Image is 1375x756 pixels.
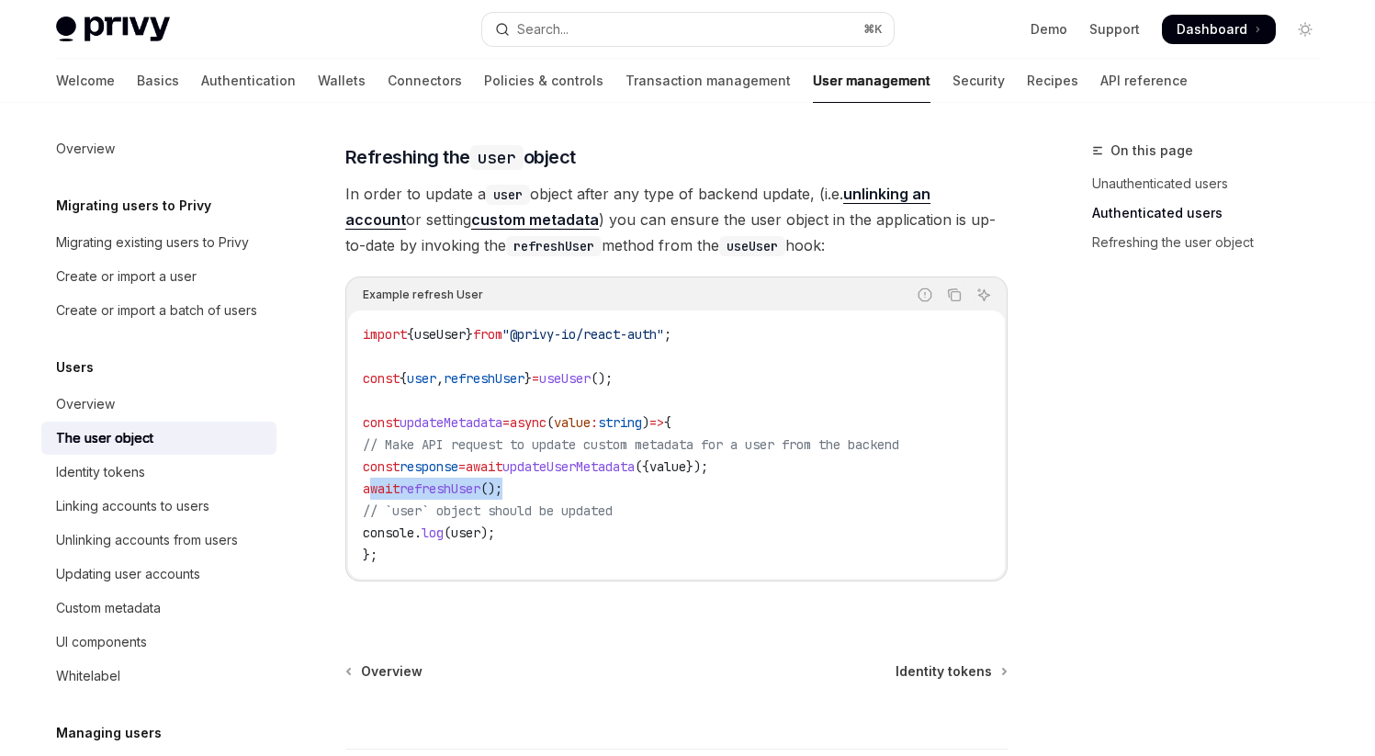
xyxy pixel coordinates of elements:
[896,662,1006,681] a: Identity tokens
[626,59,791,103] a: Transaction management
[56,17,170,42] img: light logo
[41,422,276,455] a: The user object
[972,283,996,307] button: Ask AI
[318,59,366,103] a: Wallets
[664,326,671,343] span: ;
[444,525,451,541] span: (
[363,525,414,541] span: console
[1162,15,1276,44] a: Dashboard
[686,458,708,475] span: });
[444,370,524,387] span: refreshUser
[41,626,276,659] a: UI components
[41,592,276,625] a: Custom metadata
[506,236,602,256] code: refreshUser
[524,370,532,387] span: }
[1092,198,1335,228] a: Authenticated users
[664,414,671,431] span: {
[1110,140,1193,162] span: On this page
[56,231,249,254] div: Migrating existing users to Privy
[539,370,591,387] span: useUser
[517,18,569,40] div: Search...
[952,59,1005,103] a: Security
[719,236,785,256] code: useUser
[913,283,937,307] button: Report incorrect code
[480,525,495,541] span: );
[56,495,209,517] div: Linking accounts to users
[41,660,276,693] a: Whitelabel
[363,414,400,431] span: const
[56,356,94,378] h5: Users
[56,138,115,160] div: Overview
[532,370,539,387] span: =
[480,480,502,497] span: ();
[458,458,466,475] span: =
[56,427,153,449] div: The user object
[41,524,276,557] a: Unlinking accounts from users
[41,132,276,165] a: Overview
[41,294,276,327] a: Create or import a batch of users
[1290,15,1320,44] button: Toggle dark mode
[56,59,115,103] a: Welcome
[56,597,161,619] div: Custom metadata
[407,370,436,387] span: user
[41,558,276,591] a: Updating user accounts
[388,59,462,103] a: Connectors
[482,13,894,46] button: Open search
[56,299,257,322] div: Create or import a batch of users
[41,388,276,421] a: Overview
[400,480,480,497] span: refreshUser
[345,144,576,170] span: Refreshing the object
[466,458,502,475] span: await
[1177,20,1247,39] span: Dashboard
[486,185,530,205] code: user
[470,145,524,170] code: user
[56,563,200,585] div: Updating user accounts
[451,525,480,541] span: user
[361,662,423,681] span: Overview
[41,456,276,489] a: Identity tokens
[484,59,603,103] a: Policies & controls
[414,525,422,541] span: .
[1031,20,1067,39] a: Demo
[1089,20,1140,39] a: Support
[649,458,686,475] span: value
[635,458,649,475] span: ({
[502,414,510,431] span: =
[56,529,238,551] div: Unlinking accounts from users
[201,59,296,103] a: Authentication
[137,59,179,103] a: Basics
[422,525,444,541] span: log
[598,414,642,431] span: string
[400,370,407,387] span: {
[363,436,899,453] span: // Make API request to update custom metadata for a user from the backend
[1027,59,1078,103] a: Recipes
[363,326,407,343] span: import
[363,283,483,307] div: Example refresh User
[436,370,444,387] span: ,
[347,662,423,681] a: Overview
[400,414,502,431] span: updateMetadata
[56,665,120,687] div: Whitelabel
[554,414,591,431] span: value
[363,480,400,497] span: await
[400,458,458,475] span: response
[345,181,1008,258] span: In order to update a object after any type of backend update, (i.e. or setting ) you can ensure t...
[41,260,276,293] a: Create or import a user
[56,461,145,483] div: Identity tokens
[56,393,115,415] div: Overview
[1100,59,1188,103] a: API reference
[56,265,197,288] div: Create or import a user
[56,722,162,744] h5: Managing users
[1092,169,1335,198] a: Unauthenticated users
[591,414,598,431] span: :
[547,414,554,431] span: (
[1092,228,1335,257] a: Refreshing the user object
[56,631,147,653] div: UI components
[345,185,930,230] a: unlinking an account
[471,210,599,230] a: custom metadata
[363,547,378,563] span: };
[813,59,930,103] a: User management
[502,458,635,475] span: updateUserMetadata
[407,326,414,343] span: {
[942,283,966,307] button: Copy the contents from the code block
